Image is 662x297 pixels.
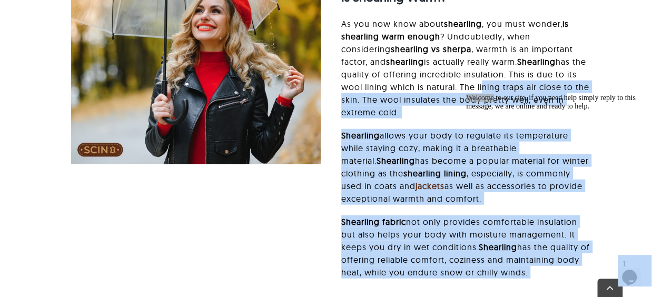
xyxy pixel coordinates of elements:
[341,216,406,227] strong: Shearling fabric
[341,18,569,42] strong: is shearling warm enough
[341,215,591,279] p: not only provides comfortable insulation but also helps your body with moisture management. It ke...
[517,56,556,67] strong: Shearling
[391,44,471,54] strong: shearling vs sherpa
[444,18,482,29] strong: shearling
[377,155,415,166] strong: Shearling
[416,181,444,191] a: jackets
[341,129,591,205] p: allows your body to regulate its temperature while staying cozy, making it a breathable material....
[4,4,174,21] span: Welcome to our site, if you need help simply reply to this message, we are online and ready to help.
[386,56,424,67] strong: shearling
[479,242,517,252] strong: Shearling
[341,130,380,141] strong: Shearling
[403,168,467,179] strong: shearling lining
[462,90,651,250] iframe: chat widget
[4,4,194,21] div: Welcome to our site, if you need help simply reply to this message, we are online and ready to help.
[618,255,651,286] iframe: chat widget
[341,17,591,118] p: As you now know about , you must wonder, ? Undoubtedly, when considering , warmth is an important...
